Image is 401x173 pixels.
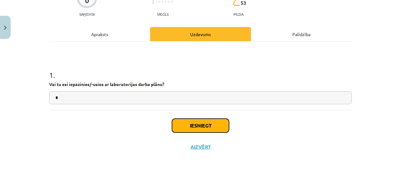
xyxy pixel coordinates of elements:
[77,12,97,16] p: Saņemsi
[156,1,157,3] img: icon-short-line-57e1e144782c952c97e751825c79c345078a6d821885a25fce030b3d8c18986b.svg
[189,144,212,150] button: Aizvērt
[172,119,229,132] button: Iesniegt
[165,1,166,3] img: icon-short-line-57e1e144782c952c97e751825c79c345078a6d821885a25fce030b3d8c18986b.svg
[251,27,352,41] div: Palīdzība
[49,27,150,41] div: Apraksts
[157,12,169,16] p: Viegls
[49,60,352,79] h1: 1 .
[49,81,164,87] strong: Vai tu esi iepazinies/-usies ar laboratorijas darba plānu?
[159,1,160,3] img: icon-short-line-57e1e144782c952c97e751825c79c345078a6d821885a25fce030b3d8c18986b.svg
[162,1,163,3] img: icon-short-line-57e1e144782c952c97e751825c79c345078a6d821885a25fce030b3d8c18986b.svg
[233,12,243,16] p: pilda
[4,26,7,30] img: icon-close-lesson-0947bae3869378f0d4975bcd49f059093ad1ed9edebbc8119c70593378902aed.svg
[150,27,251,41] div: Uzdevums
